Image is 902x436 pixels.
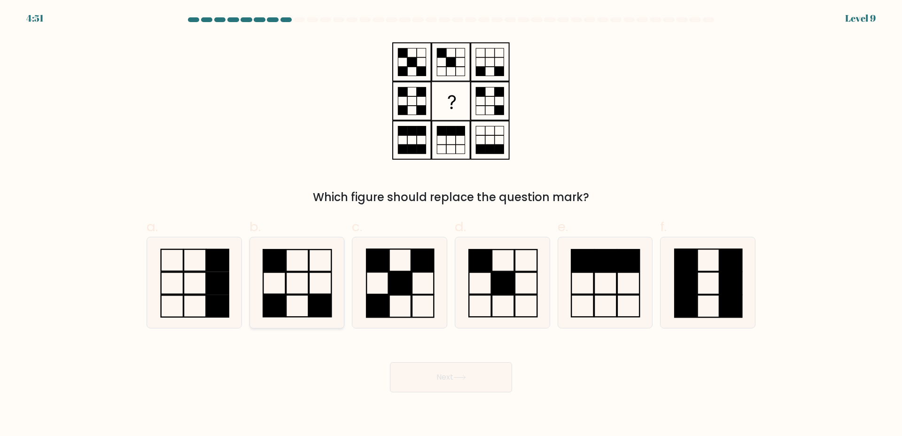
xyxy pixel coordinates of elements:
[455,218,466,236] span: d.
[147,218,158,236] span: a.
[26,11,44,25] div: 4:51
[845,11,876,25] div: Level 9
[660,218,667,236] span: f.
[352,218,362,236] span: c.
[249,218,261,236] span: b.
[152,189,750,206] div: Which figure should replace the question mark?
[558,218,568,236] span: e.
[390,362,512,392] button: Next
